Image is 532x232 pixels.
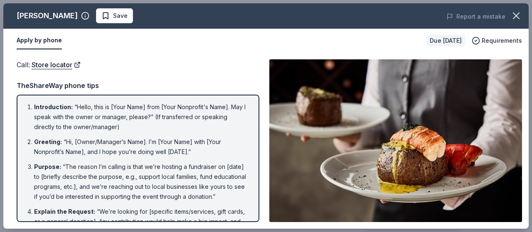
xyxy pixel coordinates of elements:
a: Store locator [32,59,81,70]
div: TheShareWay phone tips [17,80,259,91]
img: Image for Fleming's [269,59,522,222]
li: “Hi, [Owner/Manager’s Name]. I’m [Your Name] with [Your Nonprofit’s Name], and I hope you’re doin... [34,137,247,157]
div: Call : [17,59,259,70]
div: [PERSON_NAME] [17,9,78,22]
button: Requirements [472,36,522,46]
div: Due [DATE] [426,35,465,46]
span: Save [113,11,128,21]
button: Save [96,8,133,23]
li: “The reason I’m calling is that we’re hosting a fundraiser on [date] to [briefly describe the pur... [34,162,247,202]
span: Introduction : [34,103,73,110]
span: Purpose : [34,163,61,170]
button: Apply by phone [17,32,62,49]
span: Greeting : [34,138,62,145]
span: Requirements [482,36,522,46]
span: Explain the Request : [34,208,95,215]
button: Report a mistake [446,12,505,22]
li: “Hello, this is [Your Name] from [Your Nonprofit's Name]. May I speak with the owner or manager, ... [34,102,247,132]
